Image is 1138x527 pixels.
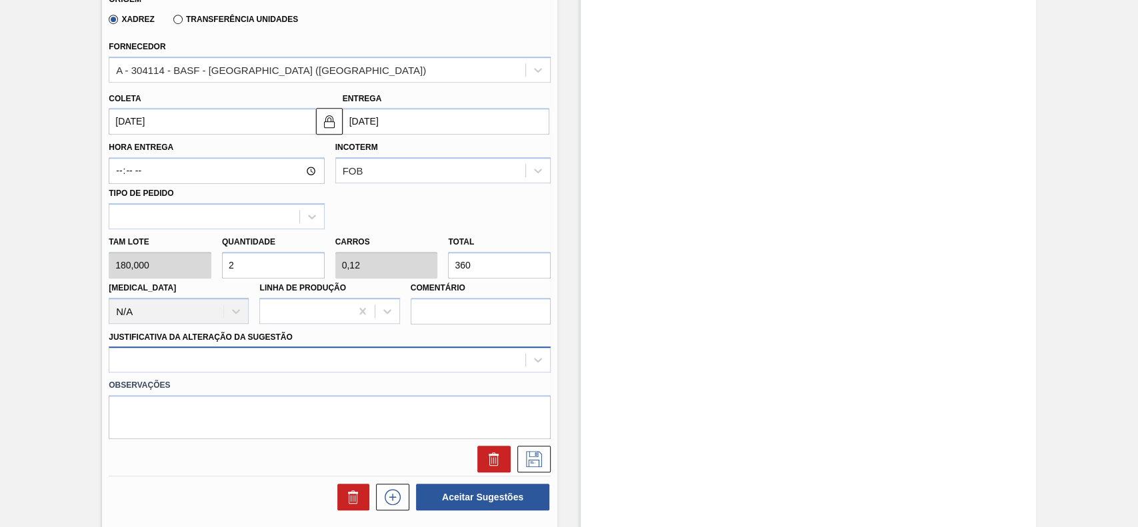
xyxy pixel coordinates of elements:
img: locked [321,113,337,129]
label: Comentário [411,278,551,298]
input: dd/mm/yyyy [343,108,549,135]
label: Incoterm [335,143,378,152]
div: FOB [343,165,363,177]
label: Transferência Unidades [173,15,298,24]
label: Entrega [343,94,382,103]
label: Coleta [109,94,141,103]
label: Hora Entrega [109,138,324,157]
label: Observações [109,376,551,395]
label: Justificativa da Alteração da Sugestão [109,332,293,342]
input: dd/mm/yyyy [109,108,315,135]
div: Nova sugestão [369,484,409,510]
button: locked [316,108,343,135]
label: Xadrez [109,15,155,24]
label: Carros [335,237,370,247]
label: Fornecedor [109,42,165,51]
div: Excluir Sugestões [331,484,369,510]
label: Tam lote [109,233,211,252]
div: Salvar Sugestão [511,446,551,472]
div: A - 304114 - BASF - [GEOGRAPHIC_DATA] ([GEOGRAPHIC_DATA]) [116,64,426,75]
label: Tipo de pedido [109,189,173,198]
div: Aceitar Sugestões [409,482,551,512]
label: Total [448,237,474,247]
button: Aceitar Sugestões [416,484,549,510]
label: Quantidade [222,237,275,247]
label: Linha de Produção [259,283,346,292]
label: [MEDICAL_DATA] [109,283,176,292]
div: Excluir Sugestão [471,446,511,472]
